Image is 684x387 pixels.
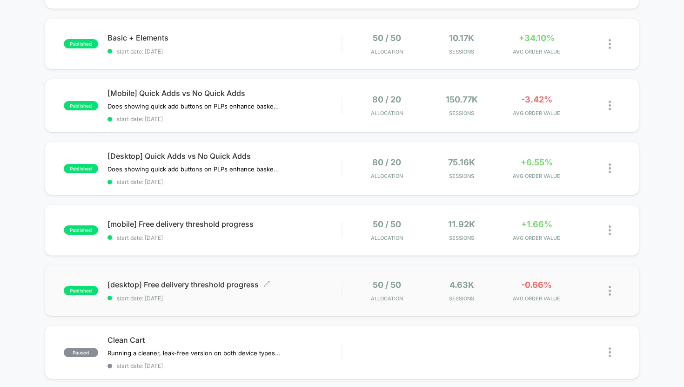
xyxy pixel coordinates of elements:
span: -3.42% [521,95,552,104]
span: start date: [DATE] [107,362,342,369]
span: Clean Cart [107,335,342,345]
span: paused [64,348,98,357]
span: Allocation [371,173,403,179]
span: 4.63k [449,280,474,290]
img: close [609,347,611,357]
span: 80 / 20 [372,157,401,167]
span: Sessions [427,295,497,302]
span: +6.55% [521,157,553,167]
span: 80 / 20 [372,95,401,104]
span: Allocation [371,235,403,241]
span: +34.10% [519,33,555,43]
span: +1.66% [521,219,552,229]
span: [Mobile] Quick Adds vs No Quick Adds [107,88,342,98]
span: published [64,286,98,295]
span: AVG ORDER VALUE [502,173,572,179]
img: close [609,286,611,296]
span: published [64,225,98,235]
span: Sessions [427,48,497,55]
span: start date: [DATE] [107,178,342,185]
span: [desktop] Free delivery threshold progress [107,280,342,289]
span: Allocation [371,295,403,302]
span: Does showing quick add buttons on PLPs enhance basket values or conversely compromise CR [107,102,280,110]
span: Sessions [427,110,497,116]
span: Sessions [427,173,497,179]
span: 75.16k [448,157,475,167]
img: close [609,39,611,49]
span: Running a cleaner, leak-free version on both device types. Removed Nosto (x2), book, Trustpilot c... [107,349,280,357]
img: close [609,225,611,235]
span: 50 / 50 [373,219,401,229]
img: close [609,101,611,110]
span: start date: [DATE] [107,48,342,55]
span: start date: [DATE] [107,234,342,241]
span: start date: [DATE] [107,115,342,122]
span: published [64,164,98,173]
span: 10.17k [449,33,474,43]
span: Allocation [371,48,403,55]
span: [Desktop] Quick Adds vs No Quick Adds [107,151,342,161]
span: Basic + Elements [107,33,342,42]
span: 50 / 50 [373,280,401,290]
span: Does showing quick add buttons on PLPs enhance basket values or conversely compromise CR [107,165,280,173]
span: Sessions [427,235,497,241]
span: AVG ORDER VALUE [502,235,572,241]
span: 50 / 50 [373,33,401,43]
span: [mobile] Free delivery threshold progress [107,219,342,229]
span: published [64,101,98,110]
span: -0.66% [521,280,552,290]
span: Allocation [371,110,403,116]
span: start date: [DATE] [107,295,342,302]
span: 11.92k [448,219,475,229]
span: published [64,39,98,48]
span: 150.77k [446,95,478,104]
img: close [609,163,611,173]
span: AVG ORDER VALUE [502,295,572,302]
span: AVG ORDER VALUE [502,110,572,116]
